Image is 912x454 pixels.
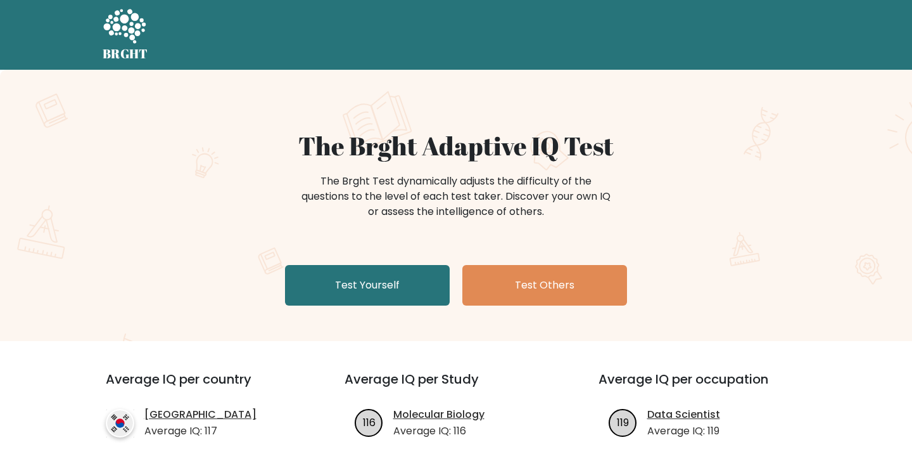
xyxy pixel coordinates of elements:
[598,372,822,402] h3: Average IQ per occupation
[144,424,256,439] p: Average IQ: 117
[647,424,720,439] p: Average IQ: 119
[462,265,627,306] a: Test Others
[345,372,568,402] h3: Average IQ per Study
[106,372,299,402] h3: Average IQ per country
[103,46,148,62] h5: BRGHT
[147,131,765,161] h1: The Brght Adaptive IQ Test
[617,415,629,429] text: 119
[144,407,256,422] a: [GEOGRAPHIC_DATA]
[362,415,375,429] text: 116
[103,5,148,65] a: BRGHT
[285,265,450,306] a: Test Yourself
[298,174,614,219] div: The Brght Test dynamically adjusts the difficulty of the questions to the level of each test take...
[106,409,134,438] img: country
[393,407,484,422] a: Molecular Biology
[647,407,720,422] a: Data Scientist
[393,424,484,439] p: Average IQ: 116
